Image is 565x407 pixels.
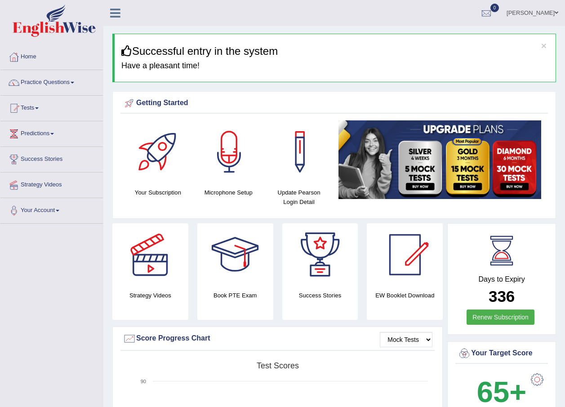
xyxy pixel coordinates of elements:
[367,291,443,300] h4: EW Booklet Download
[338,120,541,199] img: small5.jpg
[467,310,534,325] a: Renew Subscription
[282,291,358,300] h4: Success Stories
[0,44,103,67] a: Home
[0,173,103,195] a: Strategy Videos
[541,41,547,50] button: ×
[0,121,103,144] a: Predictions
[121,45,549,57] h3: Successful entry in the system
[112,291,188,300] h4: Strategy Videos
[127,188,189,197] h4: Your Subscription
[0,70,103,93] a: Practice Questions
[0,147,103,169] a: Success Stories
[489,288,515,305] b: 336
[123,97,546,110] div: Getting Started
[257,361,299,370] tspan: Test scores
[0,198,103,221] a: Your Account
[141,379,146,384] text: 90
[458,275,546,283] h4: Days to Expiry
[268,188,330,207] h4: Update Pearson Login Detail
[123,332,432,345] div: Score Progress Chart
[198,188,259,197] h4: Microphone Setup
[0,96,103,118] a: Tests
[490,4,499,12] span: 0
[121,62,549,71] h4: Have a pleasant time!
[197,291,273,300] h4: Book PTE Exam
[458,347,546,360] div: Your Target Score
